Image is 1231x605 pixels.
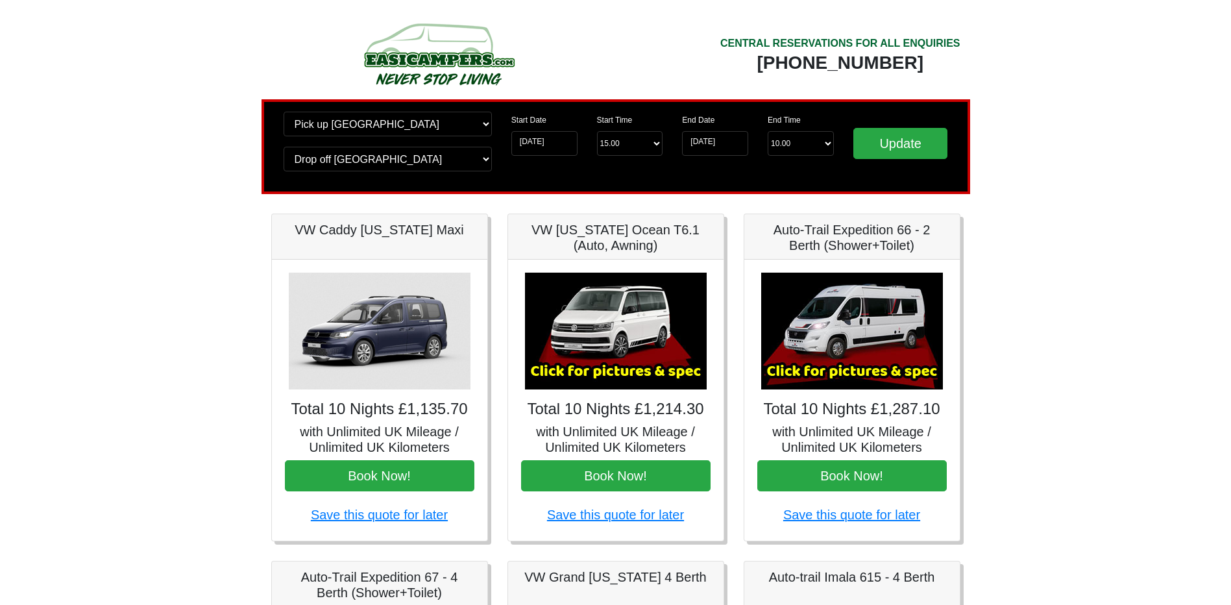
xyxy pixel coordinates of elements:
[720,36,960,51] div: CENTRAL RESERVATIONS FOR ALL ENQUIRIES
[757,222,947,253] h5: Auto-Trail Expedition 66 - 2 Berth (Shower+Toilet)
[521,424,711,455] h5: with Unlimited UK Mileage / Unlimited UK Kilometers
[521,400,711,419] h4: Total 10 Nights £1,214.30
[682,114,714,126] label: End Date
[853,128,948,159] input: Update
[757,400,947,419] h4: Total 10 Nights £1,287.10
[521,569,711,585] h5: VW Grand [US_STATE] 4 Berth
[511,131,578,156] input: Start Date
[757,424,947,455] h5: with Unlimited UK Mileage / Unlimited UK Kilometers
[521,460,711,491] button: Book Now!
[757,569,947,585] h5: Auto-trail Imala 615 - 4 Berth
[525,273,707,389] img: VW California Ocean T6.1 (Auto, Awning)
[285,222,474,238] h5: VW Caddy [US_STATE] Maxi
[289,273,470,389] img: VW Caddy California Maxi
[761,273,943,389] img: Auto-Trail Expedition 66 - 2 Berth (Shower+Toilet)
[720,51,960,75] div: [PHONE_NUMBER]
[285,424,474,455] h5: with Unlimited UK Mileage / Unlimited UK Kilometers
[311,508,448,522] a: Save this quote for later
[521,222,711,253] h5: VW [US_STATE] Ocean T6.1 (Auto, Awning)
[511,114,546,126] label: Start Date
[315,18,562,90] img: campers-checkout-logo.png
[768,114,801,126] label: End Time
[682,131,748,156] input: Return Date
[285,400,474,419] h4: Total 10 Nights £1,135.70
[285,569,474,600] h5: Auto-Trail Expedition 67 - 4 Berth (Shower+Toilet)
[783,508,920,522] a: Save this quote for later
[285,460,474,491] button: Book Now!
[597,114,633,126] label: Start Time
[547,508,684,522] a: Save this quote for later
[757,460,947,491] button: Book Now!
